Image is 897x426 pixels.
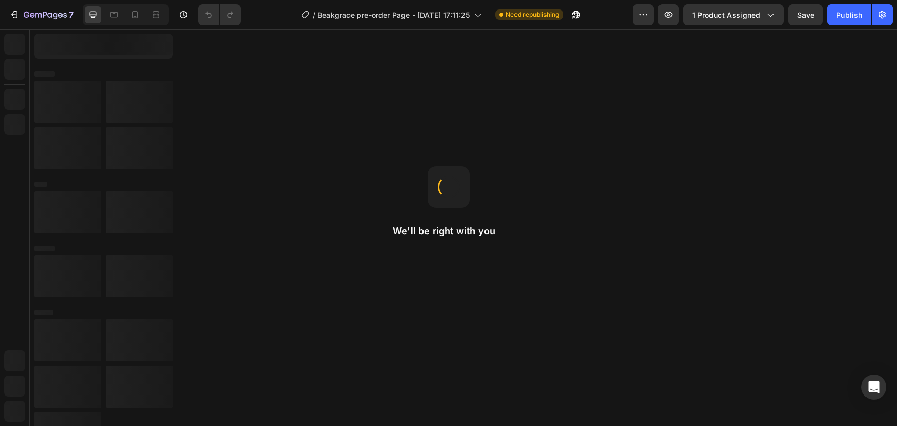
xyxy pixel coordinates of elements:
div: Publish [836,9,862,20]
span: / [313,9,315,20]
div: Open Intercom Messenger [861,375,886,400]
button: 7 [4,4,78,25]
button: Save [788,4,823,25]
p: 7 [69,8,74,21]
h2: We'll be right with you [393,225,505,237]
span: Beakgrace pre-order Page - [DATE] 17:11:25 [317,9,470,20]
span: 1 product assigned [692,9,760,20]
div: Undo/Redo [198,4,241,25]
button: 1 product assigned [683,4,784,25]
span: Save [797,11,814,19]
button: Publish [827,4,871,25]
span: Need republishing [506,10,559,19]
